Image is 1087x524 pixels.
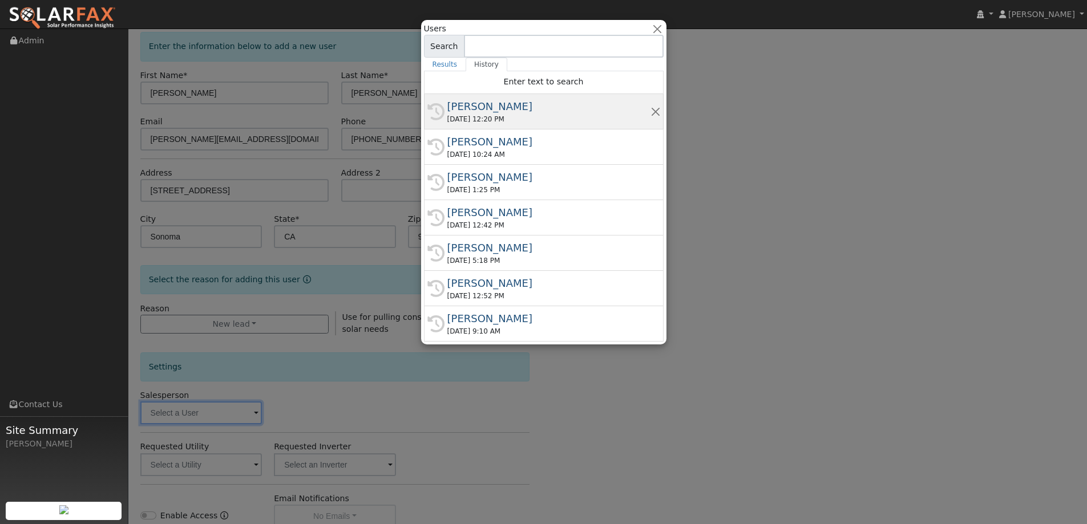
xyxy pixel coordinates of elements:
[447,275,650,291] div: [PERSON_NAME]
[447,149,650,160] div: [DATE] 10:24 AM
[447,169,650,185] div: [PERSON_NAME]
[504,77,584,86] span: Enter text to search
[427,139,445,156] i: History
[424,23,446,35] span: Users
[427,103,445,120] i: History
[6,423,122,438] span: Site Summary
[447,205,650,220] div: [PERSON_NAME]
[447,185,650,195] div: [DATE] 1:25 PM
[427,245,445,262] i: History
[447,134,650,149] div: [PERSON_NAME]
[427,280,445,297] i: History
[427,209,445,226] i: History
[1008,10,1075,19] span: [PERSON_NAME]
[447,311,650,326] div: [PERSON_NAME]
[424,35,464,58] span: Search
[447,326,650,336] div: [DATE] 9:10 AM
[447,291,650,301] div: [DATE] 12:52 PM
[9,6,116,30] img: SolarFax
[6,438,122,450] div: [PERSON_NAME]
[447,99,650,114] div: [PERSON_NAME]
[447,240,650,255] div: [PERSON_NAME]
[466,58,507,71] a: History
[59,505,68,514] img: retrieve
[447,114,650,124] div: [DATE] 12:20 PM
[427,174,445,191] i: History
[447,255,650,266] div: [DATE] 5:18 PM
[424,58,466,71] a: Results
[650,105,661,117] button: Remove this history
[447,220,650,230] div: [DATE] 12:42 PM
[427,315,445,332] i: History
